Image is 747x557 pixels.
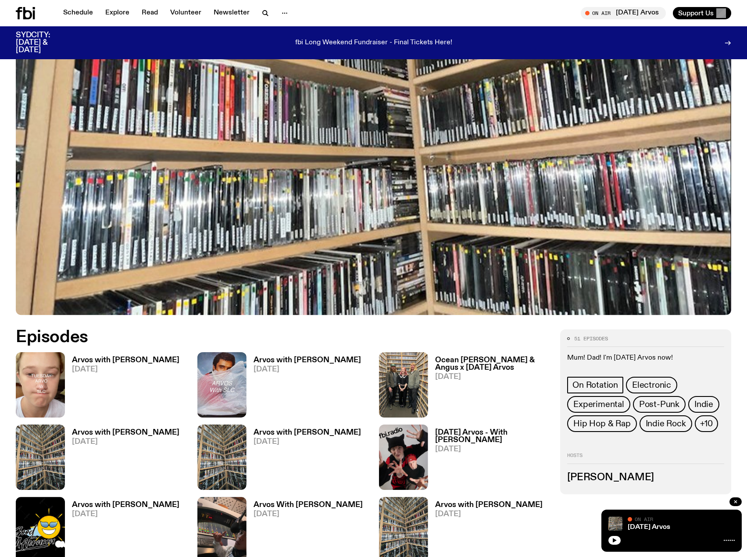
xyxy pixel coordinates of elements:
[567,396,630,413] a: Experimental
[16,329,489,345] h2: Episodes
[254,366,361,373] span: [DATE]
[58,7,98,19] a: Schedule
[295,39,452,47] p: fbi Long Weekend Fundraiser - Final Tickets Here!
[136,7,163,19] a: Read
[581,7,666,19] button: On Air[DATE] Arvos
[640,415,692,432] a: Indie Rock
[626,377,677,393] a: Electronic
[435,357,550,371] h3: Ocean [PERSON_NAME] & Angus x [DATE] Arvos
[16,32,72,54] h3: SYDCITY: [DATE] & [DATE]
[628,524,670,531] a: [DATE] Arvos
[688,396,719,413] a: Indie
[639,400,679,409] span: Post-Punk
[572,380,618,390] span: On Rotation
[435,373,550,381] span: [DATE]
[632,380,671,390] span: Electronic
[678,9,714,17] span: Support Us
[567,473,724,482] h3: [PERSON_NAME]
[567,453,724,464] h2: Hosts
[695,415,718,432] button: +10
[700,419,713,428] span: +10
[435,446,550,453] span: [DATE]
[72,511,179,518] span: [DATE]
[197,425,247,490] img: A corner shot of the fbi music library
[100,7,135,19] a: Explore
[608,517,622,531] img: A corner shot of the fbi music library
[254,511,363,518] span: [DATE]
[428,357,550,418] a: Ocean [PERSON_NAME] & Angus x [DATE] Arvos[DATE]
[165,7,207,19] a: Volunteer
[65,429,179,490] a: Arvos with [PERSON_NAME][DATE]
[247,429,361,490] a: Arvos with [PERSON_NAME][DATE]
[72,438,179,446] span: [DATE]
[16,425,65,490] img: A corner shot of the fbi music library
[635,516,653,522] span: On Air
[567,415,636,432] a: Hip Hop & Rap
[428,429,550,490] a: [DATE] Arvos - With [PERSON_NAME][DATE]
[633,396,686,413] a: Post-Punk
[254,438,361,446] span: [DATE]
[65,357,179,418] a: Arvos with [PERSON_NAME][DATE]
[254,357,361,364] h3: Arvos with [PERSON_NAME]
[435,429,550,444] h3: [DATE] Arvos - With [PERSON_NAME]
[435,501,543,509] h3: Arvos with [PERSON_NAME]
[254,429,361,436] h3: Arvos with [PERSON_NAME]
[247,357,361,418] a: Arvos with [PERSON_NAME][DATE]
[567,354,724,362] p: Mum! Dad! I'm [DATE] Arvos now!
[254,501,363,509] h3: Arvos With [PERSON_NAME]
[673,7,731,19] button: Support Us
[435,511,543,518] span: [DATE]
[72,429,179,436] h3: Arvos with [PERSON_NAME]
[694,400,713,409] span: Indie
[72,357,179,364] h3: Arvos with [PERSON_NAME]
[72,501,179,509] h3: Arvos with [PERSON_NAME]
[573,400,624,409] span: Experimental
[646,419,686,428] span: Indie Rock
[72,366,179,373] span: [DATE]
[208,7,255,19] a: Newsletter
[573,419,630,428] span: Hip Hop & Rap
[567,377,623,393] a: On Rotation
[574,336,608,341] span: 51 episodes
